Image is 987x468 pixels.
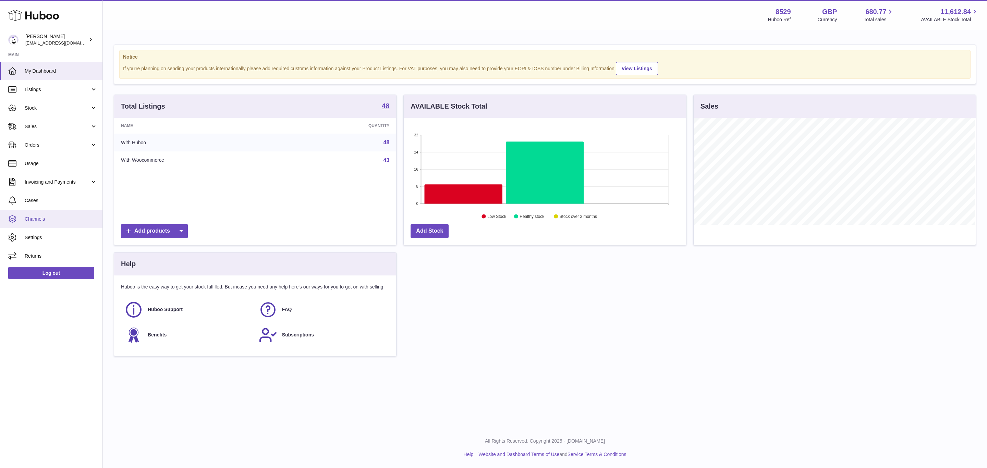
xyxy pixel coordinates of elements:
[123,61,967,75] div: If you're planning on sending your products internationally please add required customs informati...
[148,306,183,313] span: Huboo Support
[416,184,418,188] text: 8
[25,160,97,167] span: Usage
[114,134,289,151] td: With Huboo
[568,452,626,457] a: Service Terms & Conditions
[25,86,90,93] span: Listings
[478,452,559,457] a: Website and Dashboard Terms of Use
[921,16,979,23] span: AVAILABLE Stock Total
[700,102,718,111] h3: Sales
[776,7,791,16] strong: 8529
[123,54,967,60] strong: Notice
[25,105,90,111] span: Stock
[25,234,97,241] span: Settings
[382,102,389,109] strong: 48
[411,224,449,238] a: Add Stock
[560,214,597,219] text: Stock over 2 months
[282,332,314,338] span: Subscriptions
[282,306,292,313] span: FAQ
[289,118,396,134] th: Quantity
[114,118,289,134] th: Name
[768,16,791,23] div: Huboo Ref
[25,179,90,185] span: Invoicing and Payments
[25,216,97,222] span: Channels
[121,259,136,269] h3: Help
[864,7,894,23] a: 680.77 Total sales
[476,451,626,458] li: and
[8,35,19,45] img: internalAdmin-8529@internal.huboo.com
[148,332,167,338] span: Benefits
[25,40,101,46] span: [EMAIL_ADDRESS][DOMAIN_NAME]
[616,62,658,75] a: View Listings
[865,7,886,16] span: 680.77
[25,253,97,259] span: Returns
[414,150,418,154] text: 24
[25,197,97,204] span: Cases
[121,284,389,290] p: Huboo is the easy way to get your stock fulfilled. But incase you need any help here's our ways f...
[487,214,507,219] text: Low Stock
[383,139,390,145] a: 48
[940,7,971,16] span: 11,612.84
[25,142,90,148] span: Orders
[259,300,386,319] a: FAQ
[259,326,386,344] a: Subscriptions
[383,157,390,163] a: 43
[414,167,418,171] text: 16
[411,102,487,111] h3: AVAILABLE Stock Total
[25,123,90,130] span: Sales
[382,102,389,111] a: 48
[25,33,87,46] div: [PERSON_NAME]
[464,452,474,457] a: Help
[121,224,188,238] a: Add products
[416,201,418,206] text: 0
[818,16,837,23] div: Currency
[108,438,982,444] p: All Rights Reserved. Copyright 2025 - [DOMAIN_NAME]
[921,7,979,23] a: 11,612.84 AVAILABLE Stock Total
[121,102,165,111] h3: Total Listings
[124,300,252,319] a: Huboo Support
[124,326,252,344] a: Benefits
[114,151,289,169] td: With Woocommerce
[520,214,545,219] text: Healthy stock
[822,7,837,16] strong: GBP
[864,16,894,23] span: Total sales
[25,68,97,74] span: My Dashboard
[414,133,418,137] text: 32
[8,267,94,279] a: Log out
